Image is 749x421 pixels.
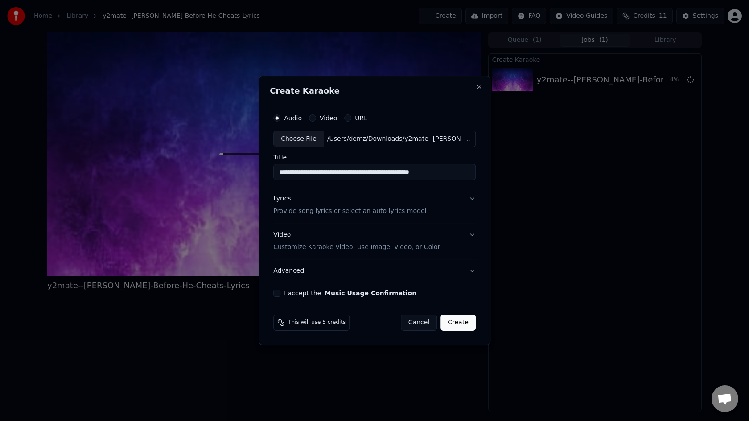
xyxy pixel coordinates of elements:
[273,195,291,204] div: Lyrics
[355,115,367,121] label: URL
[274,131,324,147] div: Choose File
[273,243,440,252] p: Customize Karaoke Video: Use Image, Video, or Color
[273,207,426,216] p: Provide song lyrics or select an auto lyrics model
[273,188,476,223] button: LyricsProvide song lyrics or select an auto lyrics model
[324,135,475,143] div: /Users/demz/Downloads/y2mate--[PERSON_NAME]-I-Wanna-Dance-With-Somebody-Lyrics.mp3
[273,259,476,282] button: Advanced
[320,115,337,121] label: Video
[401,315,437,331] button: Cancel
[288,319,346,326] span: This will use 5 credits
[440,315,476,331] button: Create
[325,290,416,296] button: I accept the
[273,231,440,252] div: Video
[270,87,479,95] h2: Create Karaoke
[273,155,476,161] label: Title
[284,115,302,121] label: Audio
[284,290,416,296] label: I accept the
[273,224,476,259] button: VideoCustomize Karaoke Video: Use Image, Video, or Color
